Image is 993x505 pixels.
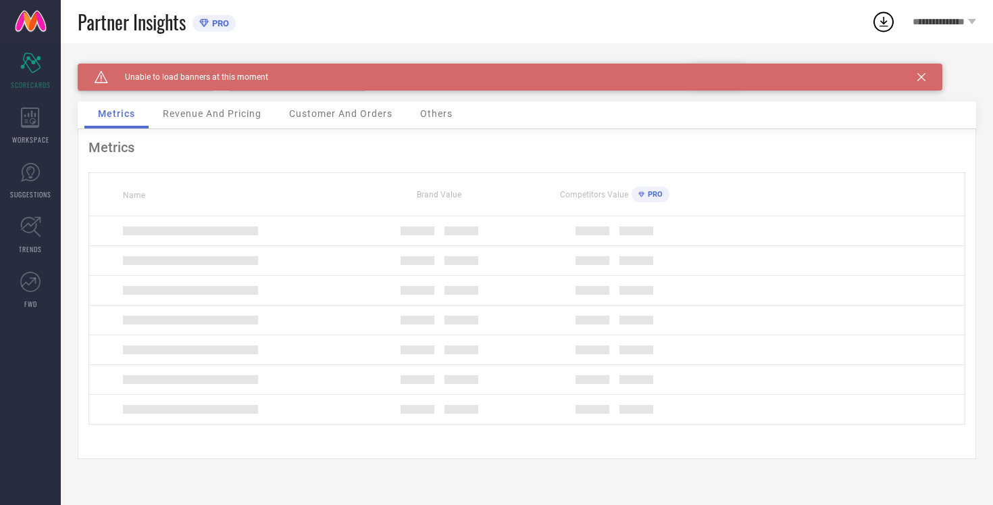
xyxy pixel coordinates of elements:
span: TRENDS [19,244,42,254]
span: FWD [24,299,37,309]
span: PRO [209,18,229,28]
span: Brand Value [417,190,461,199]
div: Metrics [88,139,965,155]
span: PRO [644,190,663,199]
div: Open download list [871,9,896,34]
span: WORKSPACE [12,135,49,145]
span: SUGGESTIONS [10,189,51,199]
span: Revenue And Pricing [163,108,261,119]
span: Unable to load banners at this moment [108,72,268,82]
span: SCORECARDS [11,80,51,90]
span: Metrics [98,108,135,119]
span: Partner Insights [78,8,186,36]
span: Others [420,108,453,119]
span: Customer And Orders [289,108,392,119]
span: Competitors Value [560,190,628,199]
span: Name [123,191,145,200]
div: Brand [78,64,213,73]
